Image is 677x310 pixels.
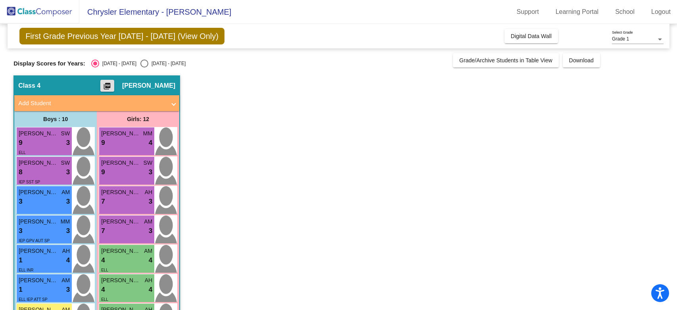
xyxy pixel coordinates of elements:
[19,150,26,155] span: ELL
[145,188,152,196] span: AH
[101,247,141,255] span: [PERSON_NAME]
[19,218,58,226] span: [PERSON_NAME] [PERSON_NAME]
[563,53,600,67] button: Download
[612,36,629,42] span: Grade 1
[19,129,58,138] span: [PERSON_NAME]
[101,159,141,167] span: [PERSON_NAME] [PERSON_NAME]
[101,167,105,177] span: 9
[100,80,114,92] button: Print Students Details
[149,285,152,295] span: 4
[101,276,141,285] span: [PERSON_NAME]
[97,111,179,127] div: Girls: 12
[61,159,70,167] span: SW
[13,60,85,67] span: Display Scores for Years:
[511,33,552,39] span: Digital Data Wall
[149,167,152,177] span: 3
[61,218,70,226] span: MM
[143,129,152,138] span: MM
[18,82,40,90] span: Class 4
[645,6,677,18] a: Logout
[101,226,105,236] span: 7
[101,129,141,138] span: [PERSON_NAME]
[101,285,105,295] span: 4
[149,226,152,236] span: 3
[61,129,70,138] span: SW
[19,159,58,167] span: [PERSON_NAME]
[19,138,22,148] span: 9
[144,159,153,167] span: SW
[19,247,58,255] span: [PERSON_NAME]
[66,285,70,295] span: 3
[61,188,70,196] span: AM
[19,276,58,285] span: [PERSON_NAME]
[569,57,594,64] span: Download
[102,82,112,93] mat-icon: picture_as_pdf
[14,95,179,111] mat-expansion-panel-header: Add Student
[79,6,231,18] span: Chrysler Elementary - [PERSON_NAME]
[66,255,70,266] span: 4
[549,6,605,18] a: Learning Portal
[101,268,108,272] span: ELL
[101,196,105,207] span: 7
[149,255,152,266] span: 4
[91,60,186,67] mat-radio-group: Select an option
[144,247,152,255] span: AM
[19,196,22,207] span: 3
[61,276,70,285] span: AM
[19,268,33,272] span: ELL INR
[19,297,47,302] span: ELL IEP ATT SP
[66,138,70,148] span: 3
[18,99,166,108] mat-panel-title: Add Student
[62,247,70,255] span: AH
[101,218,141,226] span: [PERSON_NAME]
[459,57,552,64] span: Grade/Archive Students in Table View
[101,138,105,148] span: 9
[19,255,22,266] span: 1
[101,255,105,266] span: 4
[510,6,545,18] a: Support
[19,167,22,177] span: 8
[144,218,152,226] span: AM
[66,226,70,236] span: 3
[149,138,152,148] span: 4
[453,53,559,67] button: Grade/Archive Students in Table View
[66,196,70,207] span: 3
[19,188,58,196] span: [PERSON_NAME]
[99,60,136,67] div: [DATE] - [DATE]
[122,82,175,90] span: [PERSON_NAME]
[66,167,70,177] span: 3
[148,60,186,67] div: [DATE] - [DATE]
[101,188,141,196] span: [PERSON_NAME]
[19,28,224,44] span: First Grade Previous Year [DATE] - [DATE] (View Only)
[19,239,50,243] span: IEP GPV AUT SP
[19,226,22,236] span: 3
[149,196,152,207] span: 3
[101,297,108,302] span: ELL
[14,111,97,127] div: Boys : 10
[504,29,558,43] button: Digital Data Wall
[19,285,22,295] span: 1
[609,6,641,18] a: School
[19,180,40,184] span: IEP SST SP
[145,276,152,285] span: AH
